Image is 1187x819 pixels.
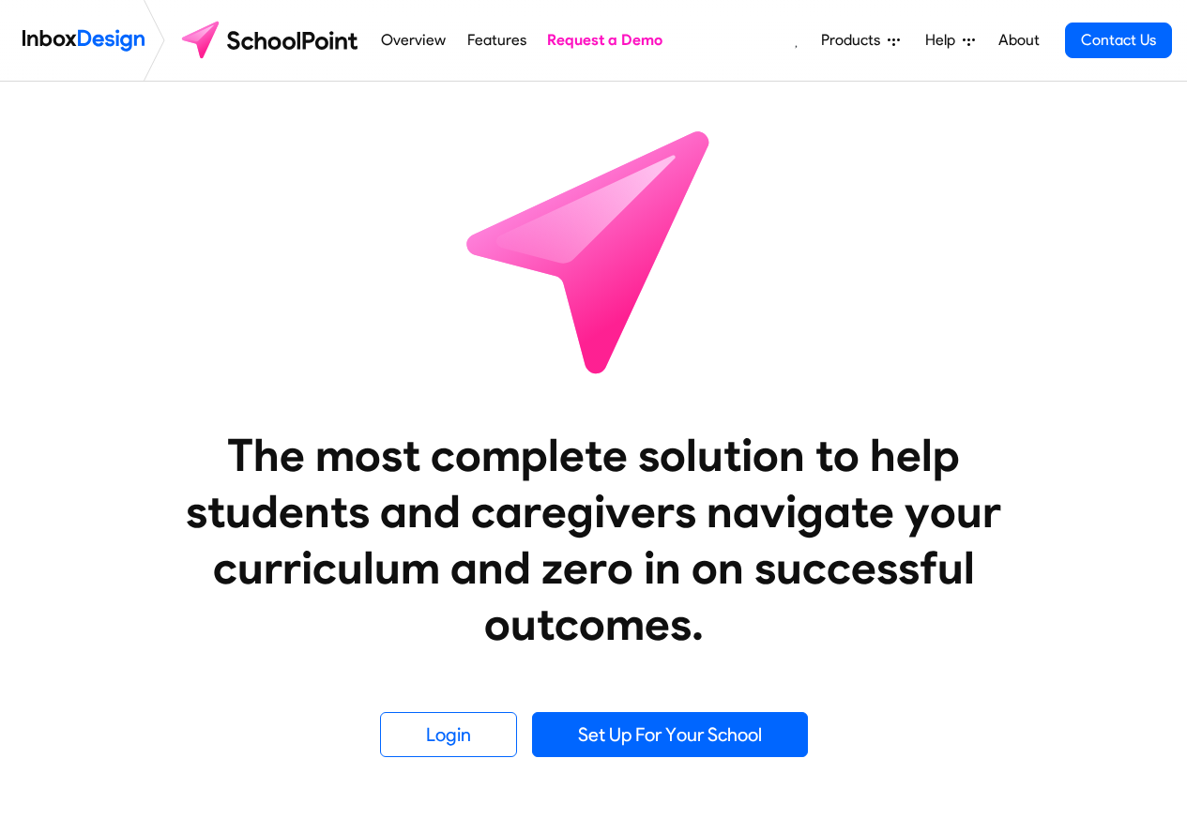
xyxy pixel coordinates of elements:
[380,712,517,757] a: Login
[376,22,451,59] a: Overview
[542,22,668,59] a: Request a Demo
[918,22,982,59] a: Help
[925,29,963,52] span: Help
[1065,23,1172,58] a: Contact Us
[993,22,1044,59] a: About
[425,82,763,419] img: icon_schoolpoint.svg
[462,22,531,59] a: Features
[814,22,907,59] a: Products
[532,712,808,757] a: Set Up For Your School
[148,427,1040,652] heading: The most complete solution to help students and caregivers navigate your curriculum and zero in o...
[821,29,888,52] span: Products
[173,18,371,63] img: schoolpoint logo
